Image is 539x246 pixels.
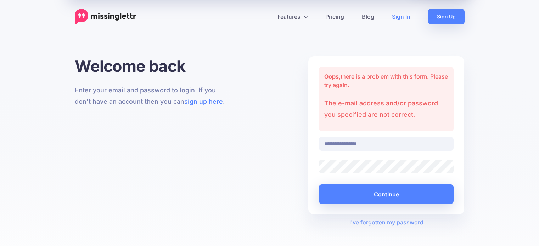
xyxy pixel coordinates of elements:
a: sign up here [184,98,223,105]
a: Sign In [383,9,419,24]
a: Blog [353,9,383,24]
a: Features [269,9,316,24]
strong: Oops, [324,73,341,80]
button: Continue [319,184,454,204]
a: I've forgotten my password [349,219,423,226]
div: there is a problem with this form. Please try again. [319,67,454,131]
a: Pricing [316,9,353,24]
a: Sign Up [428,9,465,24]
p: The e-mail address and/or password you specified are not correct. [324,98,449,120]
p: Enter your email and password to login. If you don't have an account then you can . [75,85,231,107]
h1: Welcome back [75,56,231,76]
